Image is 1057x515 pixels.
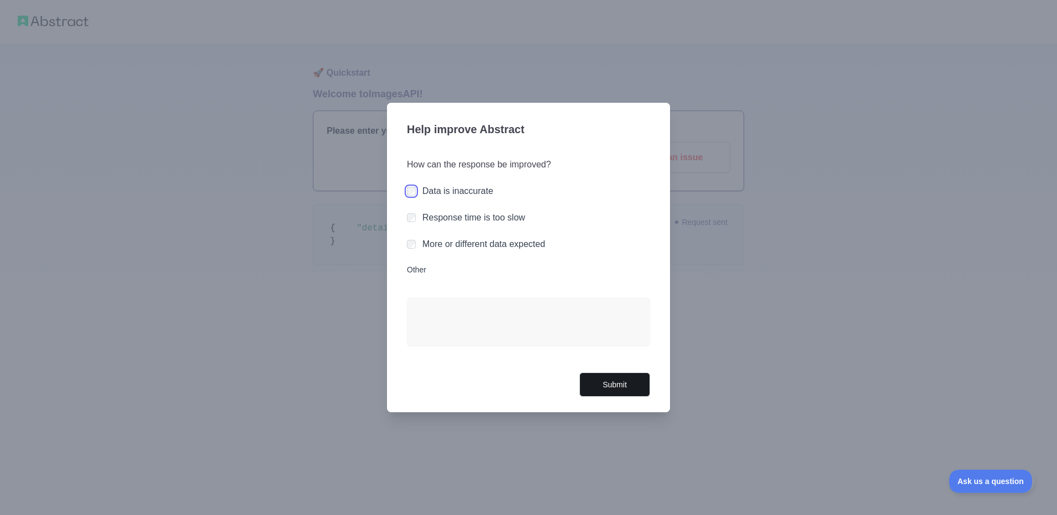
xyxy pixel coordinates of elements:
[949,470,1035,493] iframe: Toggle Customer Support
[422,186,493,196] label: Data is inaccurate
[422,213,525,222] label: Response time is too slow
[579,372,650,397] button: Submit
[422,239,545,249] label: More or different data expected
[407,116,650,145] h3: Help improve Abstract
[407,158,650,171] h3: How can the response be improved?
[407,264,650,275] label: Other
